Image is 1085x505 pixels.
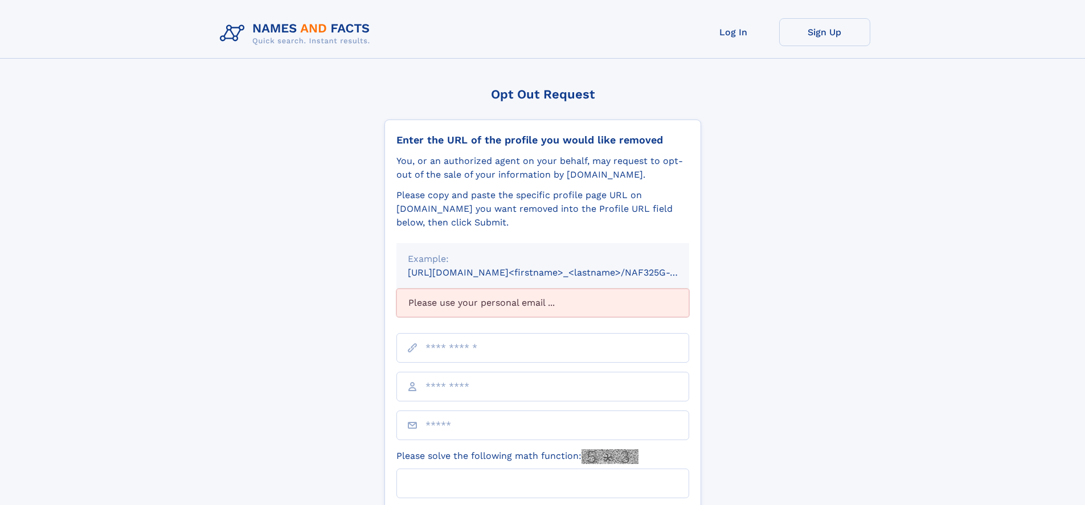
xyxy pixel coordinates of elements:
div: Example: [408,252,678,266]
small: [URL][DOMAIN_NAME]<firstname>_<lastname>/NAF325G-xxxxxxxx [408,267,711,278]
div: Enter the URL of the profile you would like removed [396,134,689,146]
a: Log In [688,18,779,46]
div: Please copy and paste the specific profile page URL on [DOMAIN_NAME] you want removed into the Pr... [396,188,689,229]
div: Opt Out Request [384,87,701,101]
div: Please use your personal email ... [396,289,689,317]
a: Sign Up [779,18,870,46]
label: Please solve the following math function: [396,449,638,464]
img: Logo Names and Facts [215,18,379,49]
div: You, or an authorized agent on your behalf, may request to opt-out of the sale of your informatio... [396,154,689,182]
